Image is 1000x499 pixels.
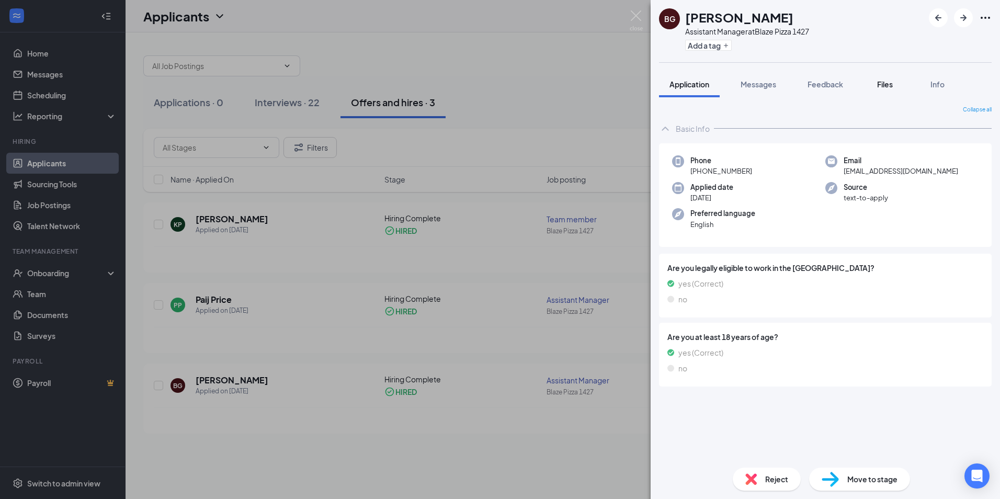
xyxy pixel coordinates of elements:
span: Reject [765,473,788,485]
svg: ArrowLeftNew [932,12,945,24]
span: Are you at least 18 years of age? [667,331,983,343]
span: text-to-apply [844,192,888,203]
span: Move to stage [847,473,897,485]
span: yes (Correct) [678,278,723,289]
button: ArrowLeftNew [929,8,948,27]
span: Feedback [808,80,843,89]
span: Email [844,155,958,166]
svg: ChevronUp [659,122,672,135]
span: [DATE] [690,192,733,203]
h1: [PERSON_NAME] [685,8,793,26]
div: Assistant Manager at Blaze Pizza 1427 [685,26,809,37]
span: Messages [741,80,776,89]
svg: Plus [723,42,729,49]
button: ArrowRight [954,8,973,27]
span: English [690,219,755,230]
span: Source [844,182,888,192]
div: Basic Info [676,123,710,134]
svg: ArrowRight [957,12,970,24]
svg: Ellipses [979,12,992,24]
span: Files [877,80,893,89]
span: no [678,362,687,374]
span: [PHONE_NUMBER] [690,166,752,176]
span: Phone [690,155,752,166]
span: Info [930,80,945,89]
span: [EMAIL_ADDRESS][DOMAIN_NAME] [844,166,958,176]
span: Applied date [690,182,733,192]
button: PlusAdd a tag [685,40,732,51]
span: no [678,293,687,305]
div: BG [664,14,675,24]
span: Collapse all [963,106,992,114]
span: Are you legally eligible to work in the [GEOGRAPHIC_DATA]? [667,262,983,274]
span: Preferred language [690,208,755,219]
span: yes (Correct) [678,347,723,358]
span: Application [669,80,709,89]
div: Open Intercom Messenger [964,463,990,489]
